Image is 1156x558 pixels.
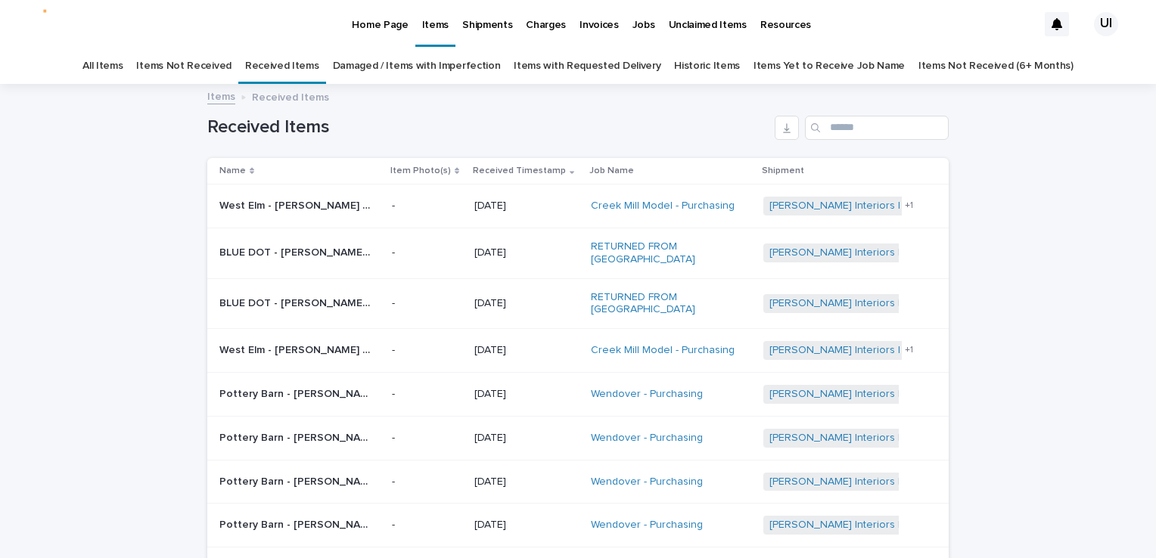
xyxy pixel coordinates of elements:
[392,200,462,212] p: -
[591,432,703,445] a: Wendover - Purchasing
[474,344,579,357] p: [DATE]
[805,116,949,140] input: Search
[769,519,1030,532] a: [PERSON_NAME] Interiors | Inbound Shipment | 24823
[333,48,501,84] a: Damaged / Items with Imperfection
[769,246,1032,259] a: [PERSON_NAME] Interiors | Inbound Shipment | 24903
[30,9,117,39] img: 8eDEbyXZEuLE_IEEIkA3QzfMWzK1Ywy9qIfEr50UAHE
[514,48,660,84] a: Items with Requested Delivery
[219,385,374,401] p: Pottery Barn - Clemente Woven Striped Outdoor Pillow- Driftwood- 20in #84-2068972 | 75839
[392,432,462,445] p: -
[769,388,1030,401] a: [PERSON_NAME] Interiors | Inbound Shipment | 24823
[207,460,949,504] tr: Pottery Barn - [PERSON_NAME] Striped Outdoor Pillow- Driftwood- 20in #[US_EMPLOYER_IDENTIFICATION...
[219,243,374,259] p: BLUE DOT - MAHARAM MELD TASK CHAIR / PANDA | 76115
[474,200,579,212] p: [DATE]
[918,48,1074,84] a: Items Not Received (6+ Months)
[769,432,1030,445] a: [PERSON_NAME] Interiors | Inbound Shipment | 24823
[769,297,1032,310] a: [PERSON_NAME] Interiors | Inbound Shipment | 24903
[589,163,634,179] p: Job Name
[905,201,913,210] span: + 1
[1094,12,1118,36] div: UI
[392,246,462,259] p: -
[82,48,123,84] a: All Items
[473,163,566,179] p: Received Timestamp
[591,240,742,266] a: RETURNED FROM [GEOGRAPHIC_DATA]
[219,294,374,310] p: BLUE DOT - MAHARAM MELD TASK CHAIR / PANDA | 76114
[905,346,913,355] span: + 1
[207,504,949,547] tr: Pottery Barn - [PERSON_NAME] Striped Outdoor Pillow- Driftwood- 20in #[US_EMPLOYER_IDENTIFICATION...
[392,297,462,310] p: -
[392,519,462,532] p: -
[769,200,1005,212] a: [PERSON_NAME] Interiors | TDC Delivery | 24771
[392,388,462,401] p: -
[252,88,329,104] p: Received Items
[474,432,579,445] p: [DATE]
[591,519,703,532] a: Wendover - Purchasing
[769,344,1005,357] a: [PERSON_NAME] Interiors | TDC Delivery | 24771
[219,341,374,357] p: West Elm - Sadie Wall Hooks- White- 24in #71-9490188 | 75349
[136,48,231,84] a: Items Not Received
[591,388,703,401] a: Wendover - Purchasing
[207,329,949,373] tr: West Elm - [PERSON_NAME] [PERSON_NAME]- 24in #[US_EMPLOYER_IDENTIFICATION_NUMBER] | 75349West Elm...
[207,278,949,329] tr: BLUE DOT - [PERSON_NAME] TASK CHAIR / PANDA | 76114BLUE DOT - [PERSON_NAME] TASK CHAIR / PANDA | ...
[245,48,319,84] a: Received Items
[591,476,703,488] a: Wendover - Purchasing
[591,344,735,357] a: Creek Mill Model - Purchasing
[474,388,579,401] p: [DATE]
[207,416,949,460] tr: Pottery Barn - [PERSON_NAME] Striped Outdoor Pillow- Driftwood- 20in #[US_EMPLOYER_IDENTIFICATION...
[474,297,579,310] p: [DATE]
[219,473,374,488] p: Pottery Barn - Clemente Woven Striped Outdoor Pillow- Driftwood- 20in #84-2068972 | 75838
[674,48,740,84] a: Historic Items
[219,516,374,532] p: Pottery Barn - Clemente Woven Striped Outdoor Pillow- Driftwood- 20in #84-2068972 | 75840
[390,163,451,179] p: Item Photo(s)
[207,87,235,104] a: Items
[474,519,579,532] p: [DATE]
[392,476,462,488] p: -
[207,184,949,228] tr: West Elm - [PERSON_NAME] Ceramic Vase- Opal- 15in #[US_EMPLOYER_IDENTIFICATION_NUMBER] | 75338Wes...
[474,476,579,488] p: [DATE]
[762,163,804,179] p: Shipment
[219,197,374,212] p: West Elm - Coen Ceramic Vase- Opal- 15in #71-2291118 | 75338
[219,429,374,445] p: Pottery Barn - Clemente Woven Striped Outdoor Pillow- Driftwood- 20in #84-2068972 | 75837
[207,116,769,138] h1: Received Items
[219,163,246,179] p: Name
[207,372,949,416] tr: Pottery Barn - [PERSON_NAME] Striped Outdoor Pillow- Driftwood- 20in #[US_EMPLOYER_IDENTIFICATION...
[591,291,742,317] a: RETURNED FROM [GEOGRAPHIC_DATA]
[754,48,905,84] a: Items Yet to Receive Job Name
[591,200,735,212] a: Creek Mill Model - Purchasing
[207,228,949,278] tr: BLUE DOT - [PERSON_NAME] TASK CHAIR / PANDA | 76115BLUE DOT - [PERSON_NAME] TASK CHAIR / PANDA | ...
[392,344,462,357] p: -
[474,246,579,259] p: [DATE]
[769,476,1030,488] a: [PERSON_NAME] Interiors | Inbound Shipment | 24823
